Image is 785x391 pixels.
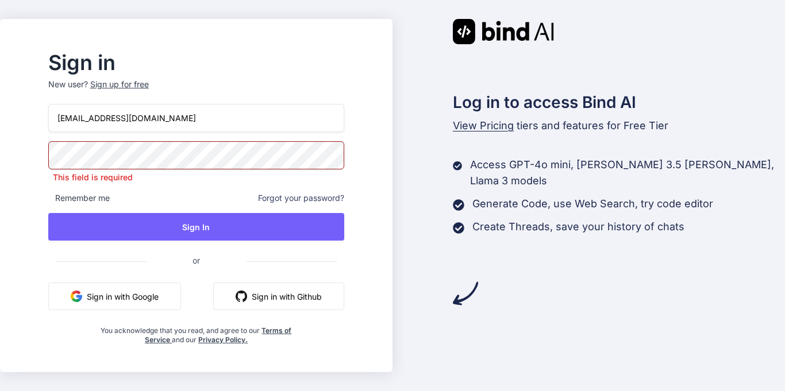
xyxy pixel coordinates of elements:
p: Generate Code, use Web Search, try code editor [472,196,713,212]
img: github [236,291,247,302]
span: Forgot your password? [258,192,344,204]
p: Create Threads, save your history of chats [472,219,684,235]
span: Remember me [48,192,110,204]
img: Bind AI logo [453,19,554,44]
p: tiers and features for Free Tier [453,118,785,134]
div: Sign up for free [90,79,149,90]
p: New user? [48,79,344,104]
p: This field is required [48,172,344,183]
img: arrow [453,281,478,306]
h2: Sign in [48,53,344,72]
div: You acknowledge that you read, and agree to our and our [98,319,295,344]
img: google [71,291,82,302]
button: Sign In [48,213,344,241]
input: Login or Email [48,104,344,132]
a: Terms of Service [145,326,292,344]
p: Access GPT-4o mini, [PERSON_NAME] 3.5 [PERSON_NAME], Llama 3 models [470,157,785,189]
button: Sign in with Google [48,282,181,310]
button: Sign in with Github [213,282,344,310]
a: Privacy Policy. [198,335,248,344]
span: or [147,246,246,274]
span: View Pricing [453,119,514,131]
h2: Log in to access Bind AI [453,90,785,114]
